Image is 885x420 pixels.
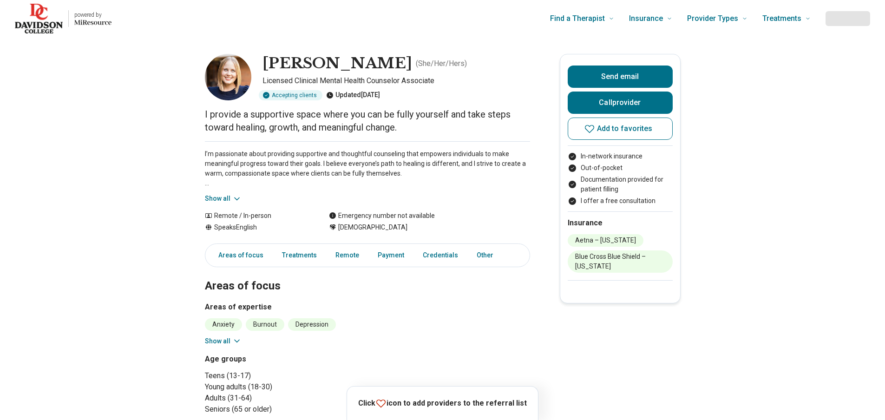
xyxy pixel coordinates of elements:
[205,54,251,100] img: Paige Umbach, Licensed Clinical Mental Health Counselor Associate
[568,92,673,114] button: Callprovider
[568,151,673,206] ul: Payment options
[205,223,310,232] div: Speaks English
[568,151,673,161] li: In-network insurance
[259,90,322,100] div: Accepting clients
[338,223,407,232] span: [DEMOGRAPHIC_DATA]
[276,246,322,265] a: Treatments
[74,11,111,19] p: powered by
[416,58,467,69] p: ( She/Her/Hers )
[205,370,364,381] li: Teens (13-17)
[262,75,530,86] p: Licensed Clinical Mental Health Counselor Associate
[358,397,527,409] p: Click icon to add providers to the referral list
[205,404,364,415] li: Seniors (65 or older)
[329,211,435,221] div: Emergency number not available
[568,163,673,173] li: Out-of-pocket
[568,175,673,194] li: Documentation provided for patient filling
[205,302,530,313] h3: Areas of expertise
[326,90,380,100] div: Updated [DATE]
[568,118,673,140] button: Add to favorites
[15,4,111,33] a: Home page
[262,54,412,73] h1: [PERSON_NAME]
[205,381,364,393] li: Young adults (18-30)
[205,149,530,188] p: I’m passionate about providing supportive and thoughtful counseling that empowers individuals to ...
[205,194,242,203] button: Show all
[568,196,673,206] li: I offer a free consultation
[288,318,336,331] li: Depression
[417,246,464,265] a: Credentials
[471,246,505,265] a: Other
[205,108,530,134] p: I provide a supportive space where you can be fully yourself and take steps toward healing, growt...
[372,246,410,265] a: Payment
[205,211,310,221] div: Remote / In-person
[330,246,365,265] a: Remote
[629,12,663,25] span: Insurance
[568,217,673,229] h2: Insurance
[687,12,738,25] span: Provider Types
[207,246,269,265] a: Areas of focus
[205,336,242,346] button: Show all
[762,12,801,25] span: Treatments
[568,234,643,247] li: Aetna – [US_STATE]
[205,256,530,294] h2: Areas of focus
[550,12,605,25] span: Find a Therapist
[205,393,364,404] li: Adults (31-64)
[205,318,242,331] li: Anxiety
[597,125,653,132] span: Add to favorites
[205,354,364,365] h3: Age groups
[568,66,673,88] button: Send email
[246,318,284,331] li: Burnout
[568,250,673,273] li: Blue Cross Blue Shield – [US_STATE]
